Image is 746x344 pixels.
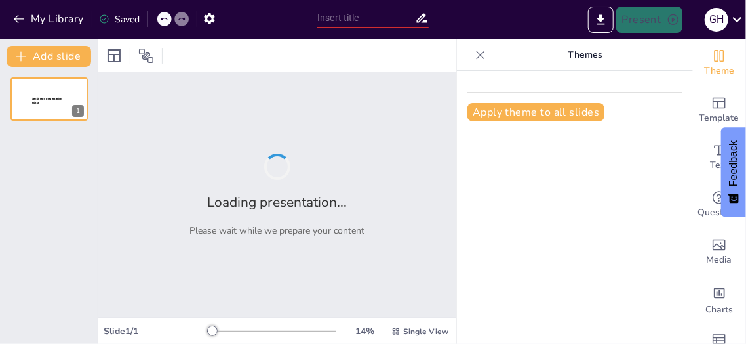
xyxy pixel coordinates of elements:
button: My Library [10,9,89,30]
span: Media [707,253,732,267]
button: Feedback - Show survey [721,127,746,217]
div: G H [705,8,728,32]
span: Position [138,48,154,64]
button: Apply theme to all slides [467,103,604,121]
p: Please wait while we prepare your content [190,225,365,237]
span: Template [699,111,739,125]
div: Add ready made slides [693,87,745,134]
div: Add images, graphics, shapes or video [693,228,745,276]
div: Add text boxes [693,134,745,181]
div: 14 % [349,325,381,337]
div: 1 [10,77,88,121]
span: Sendsteps presentation editor [32,97,62,104]
span: Charts [705,303,733,317]
h2: Loading presentation... [208,193,347,211]
div: 1 [72,105,84,117]
div: Layout [104,45,125,66]
button: Export to PowerPoint [588,7,614,33]
div: Slide 1 / 1 [104,325,210,337]
button: Add slide [7,46,91,67]
button: Present [616,7,682,33]
span: Theme [704,64,734,78]
span: Feedback [728,140,739,186]
span: Single View [403,326,448,337]
div: Change the overall theme [693,39,745,87]
span: Questions [698,205,741,220]
div: Get real-time input from your audience [693,181,745,228]
input: Insert title [317,9,415,28]
div: Add charts and graphs [693,276,745,323]
p: Themes [491,39,680,71]
div: Saved [99,13,140,26]
span: Text [710,158,728,173]
button: G H [705,7,728,33]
